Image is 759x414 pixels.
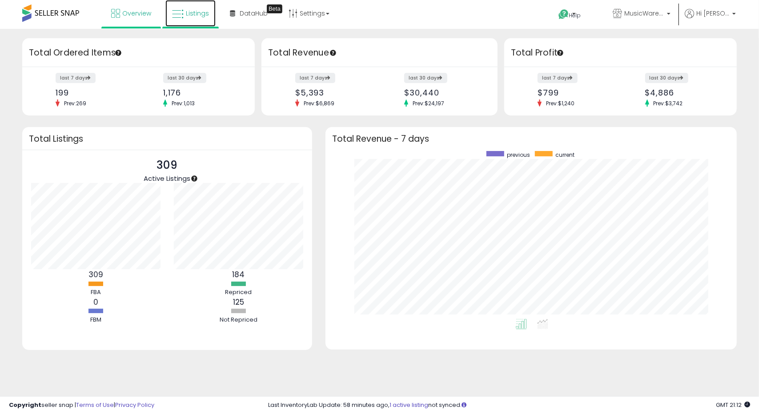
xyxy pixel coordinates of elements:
div: Tooltip anchor [329,49,337,57]
div: 199 [56,88,132,97]
span: Listings [186,9,209,18]
div: FBA [69,288,123,297]
span: Hi [PERSON_NAME] [696,9,730,18]
span: DataHub [240,9,268,18]
div: 1,176 [163,88,239,97]
label: last 30 days [645,73,688,83]
label: last 7 days [56,73,96,83]
span: Overview [122,9,151,18]
div: Tooltip anchor [114,49,122,57]
div: $799 [538,88,614,97]
div: $4,886 [645,88,721,97]
a: Help [551,2,598,29]
div: $5,393 [295,88,373,97]
div: $30,440 [404,88,482,97]
span: Help [569,12,581,19]
h3: Total Ordered Items [29,47,248,59]
div: Tooltip anchor [190,175,198,183]
div: Repriced [212,288,265,297]
label: last 7 days [295,73,335,83]
span: MusicWarehouse [624,9,664,18]
h3: Total Revenue - 7 days [332,135,730,142]
div: Tooltip anchor [267,4,282,13]
b: 0 [93,297,98,307]
span: Prev: $3,742 [649,100,687,107]
span: Prev: $24,197 [408,100,449,107]
span: Prev: 1,013 [167,100,199,107]
span: previous [507,151,530,159]
a: Hi [PERSON_NAME] [685,9,736,29]
label: last 30 days [163,73,206,83]
i: Get Help [558,9,569,20]
label: last 7 days [538,73,578,83]
label: last 30 days [404,73,447,83]
span: current [556,151,575,159]
span: Active Listings [144,174,191,183]
span: Prev: $1,240 [542,100,579,107]
b: 309 [88,269,103,280]
span: Prev: $6,869 [299,100,339,107]
h3: Total Profit [511,47,730,59]
b: 184 [233,269,245,280]
div: FBM [69,316,123,324]
div: Tooltip anchor [556,49,564,57]
h3: Total Listings [29,135,305,142]
span: Prev: 269 [60,100,91,107]
div: Not Repriced [212,316,265,324]
p: 309 [144,157,191,174]
h3: Total Revenue [268,47,491,59]
b: 125 [233,297,244,307]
